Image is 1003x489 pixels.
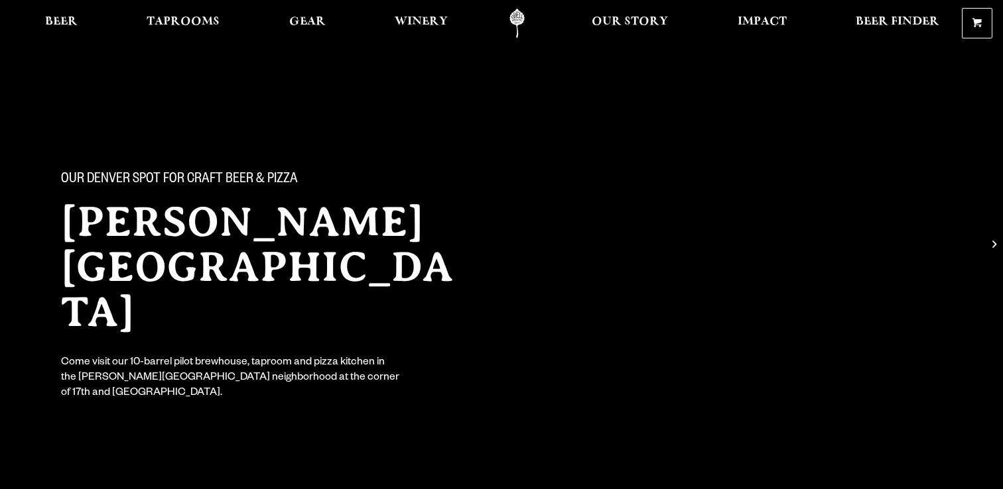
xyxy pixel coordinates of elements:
a: Beer [36,9,86,38]
span: Beer Finder [856,17,939,27]
a: Odell Home [492,9,542,38]
a: Winery [386,9,456,38]
div: Come visit our 10-barrel pilot brewhouse, taproom and pizza kitchen in the [PERSON_NAME][GEOGRAPH... [61,356,401,402]
a: Impact [729,9,795,38]
span: Impact [738,17,787,27]
span: Our Denver spot for craft beer & pizza [61,172,298,189]
span: Our Story [592,17,668,27]
h2: [PERSON_NAME][GEOGRAPHIC_DATA] [61,199,475,335]
span: Gear [289,17,326,27]
span: Winery [395,17,448,27]
span: Taprooms [147,17,220,27]
a: Beer Finder [847,9,948,38]
a: Taprooms [138,9,228,38]
a: Our Story [583,9,677,38]
span: Beer [45,17,78,27]
a: Gear [281,9,334,38]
